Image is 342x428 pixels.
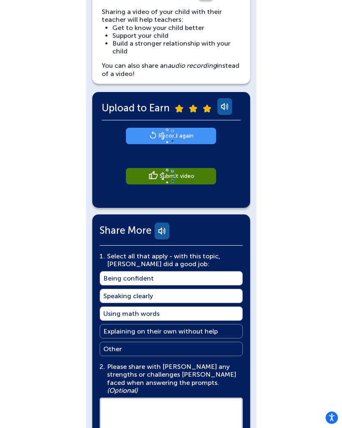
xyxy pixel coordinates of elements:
[160,168,177,185] img: loader
[103,274,154,282] main: Being confident
[148,170,158,180] img: thumbUp-done.svg
[100,252,103,260] span: 1
[112,39,241,55] li: Build a stronger relationship with your child
[107,387,138,394] em: (Optional)
[103,292,153,300] main: Speaking clearly
[168,62,217,69] i: audio recording
[100,289,243,303] a: Speaking clearly
[100,324,243,338] a: Explaining on their own without help
[189,105,197,113] img: submit-star.png
[160,127,177,145] img: loader
[102,8,222,23] span: Sharing a video of your child with their teacher will help teachers:
[203,105,211,113] img: submit-star.png
[149,131,157,139] img: replay.svg
[103,310,160,318] main: Using math words
[107,252,241,268] main: Select all that apply - with this topic, [PERSON_NAME] did a good job:
[107,363,241,394] main: Please share with [PERSON_NAME] any strengths or challenges [PERSON_NAME] faced when answering th...
[100,363,105,370] span: 2.
[126,128,216,144] a: Record again
[160,172,194,180] main: Submit video
[100,226,151,234] span: Share More
[175,105,183,113] img: submit-star.png
[158,132,194,140] main: Record again
[103,327,218,335] main: Explaining on their own without help
[103,345,122,353] main: Other
[103,252,105,260] span: .
[102,98,241,120] div: Upload to Earn
[112,24,241,32] li: Get to know your child better
[112,32,241,39] li: Support your child
[100,306,243,321] a: Using math words
[126,168,216,184] a: Submit video
[100,271,243,285] a: Being confident
[100,342,243,356] a: Other
[102,62,241,77] div: You can also share an instead of a video!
